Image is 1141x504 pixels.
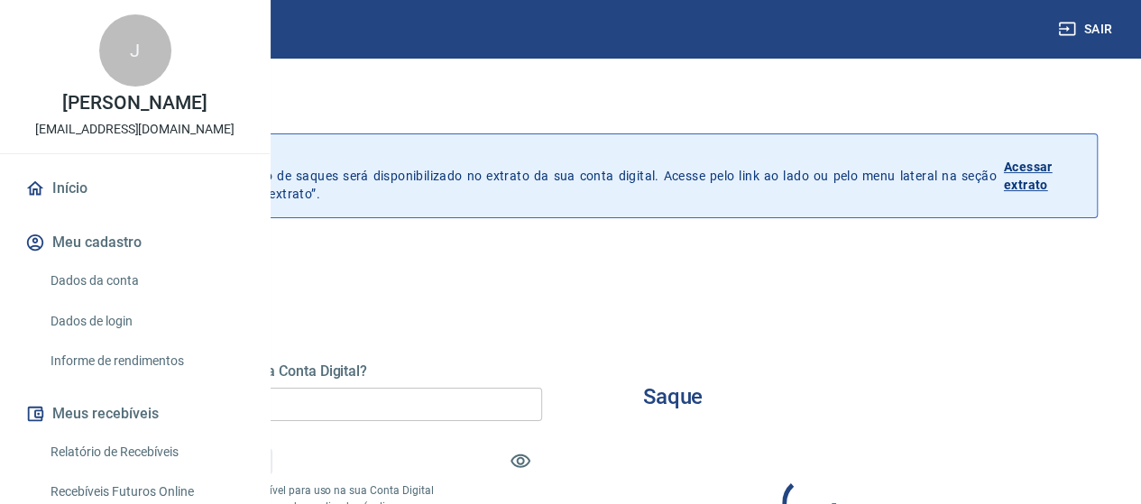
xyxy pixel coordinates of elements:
[43,343,248,380] a: Informe de rendimentos
[1004,158,1082,194] p: Acessar extrato
[43,434,248,471] a: Relatório de Recebíveis
[43,262,248,299] a: Dados da conta
[97,149,997,167] p: Histórico de saques
[62,94,207,113] p: [PERSON_NAME]
[643,384,704,409] h3: Saque
[1054,13,1119,46] button: Sair
[1004,149,1082,203] a: Acessar extrato
[97,149,997,203] p: A partir de agora, o histórico de saques será disponibilizado no extrato da sua conta digital. Ac...
[43,303,248,340] a: Dados de login
[99,14,171,87] div: J
[22,223,248,262] button: Meu cadastro
[35,120,235,139] p: [EMAIL_ADDRESS][DOMAIN_NAME]
[22,394,248,434] button: Meus recebíveis
[22,169,248,208] a: Início
[123,362,542,380] h5: Quanto deseja sacar da Conta Digital?
[43,94,1098,119] h3: Saque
